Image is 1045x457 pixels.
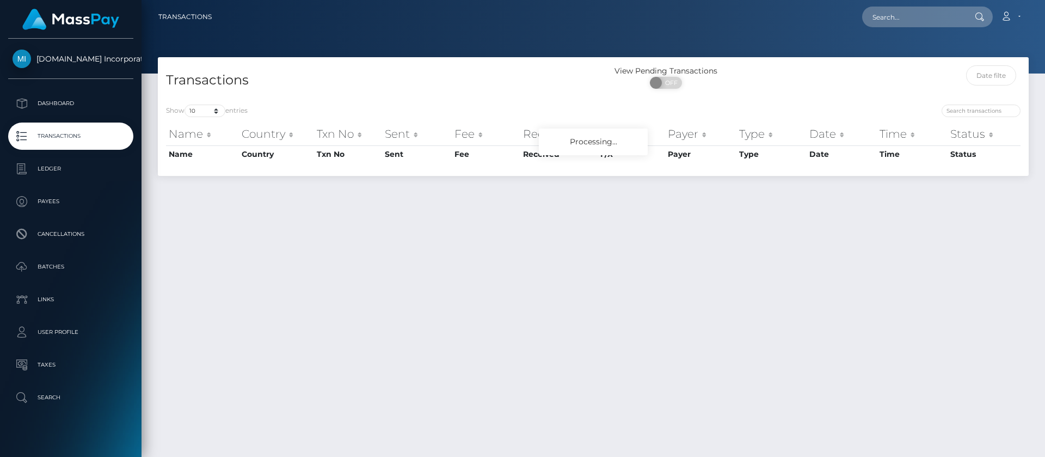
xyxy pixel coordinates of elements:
th: Country [239,123,315,145]
a: Search [8,384,133,411]
th: Status [948,123,1021,145]
a: Transactions [158,5,212,28]
img: MassPay Logo [22,9,119,30]
a: Transactions [8,123,133,150]
p: Search [13,389,129,406]
th: Received [520,145,598,163]
th: Txn No [314,123,382,145]
p: Payees [13,193,129,210]
a: Batches [8,253,133,281]
img: Medley.com Incorporated [13,50,31,68]
a: Dashboard [8,90,133,117]
p: Ledger [13,161,129,177]
input: Search... [862,7,964,27]
th: Sent [382,123,452,145]
p: Links [13,291,129,308]
th: Txn No [314,145,382,163]
a: Payees [8,188,133,215]
a: Taxes [8,351,133,379]
a: Cancellations [8,221,133,248]
input: Search transactions [942,105,1021,117]
th: Date [807,123,877,145]
th: Name [166,145,239,163]
th: Type [736,145,807,163]
span: [DOMAIN_NAME] Incorporated [8,54,133,64]
a: User Profile [8,319,133,346]
th: Time [877,145,948,163]
p: Dashboard [13,95,129,112]
a: Links [8,286,133,313]
p: Cancellations [13,226,129,242]
select: Showentries [185,105,225,117]
div: Processing... [539,129,648,155]
p: User Profile [13,324,129,340]
input: Date filter [966,65,1017,86]
p: Taxes [13,357,129,373]
th: Payer [665,145,736,163]
th: Fee [452,123,520,145]
th: Fee [452,145,520,163]
th: Type [736,123,807,145]
th: Country [239,145,315,163]
p: Transactions [13,128,129,144]
th: Time [877,123,948,145]
th: Status [948,145,1021,163]
th: Sent [382,145,452,163]
a: Ledger [8,155,133,182]
th: Received [520,123,598,145]
th: Name [166,123,239,145]
p: Batches [13,259,129,275]
th: Payer [665,123,736,145]
th: F/X [598,123,665,145]
span: OFF [656,77,683,89]
label: Show entries [166,105,248,117]
div: View Pending Transactions [593,65,739,77]
h4: Transactions [166,71,585,90]
th: Date [807,145,877,163]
